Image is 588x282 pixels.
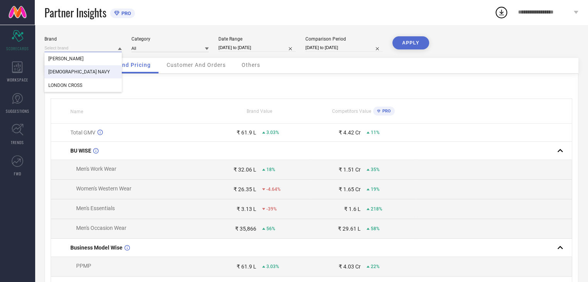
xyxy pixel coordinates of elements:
[44,36,122,42] div: Brand
[70,109,83,114] span: Name
[167,62,226,68] span: Customer And Orders
[266,187,281,192] span: -4.64%
[48,69,110,75] span: [DEMOGRAPHIC_DATA] NAVY
[305,44,383,52] input: Select comparison period
[119,10,131,16] span: PRO
[266,167,275,172] span: 18%
[131,36,209,42] div: Category
[218,44,296,52] input: Select date range
[339,186,361,192] div: ₹ 1.65 Cr
[266,130,279,135] span: 3.03%
[305,36,383,42] div: Comparison Period
[6,108,29,114] span: SUGGESTIONS
[371,167,380,172] span: 35%
[339,166,361,173] div: ₹ 1.51 Cr
[235,226,256,232] div: ₹ 35,866
[371,187,380,192] span: 19%
[76,166,116,172] span: Men's Work Wear
[237,263,256,270] div: ₹ 61.9 L
[266,206,277,212] span: -39%
[266,264,279,269] span: 3.03%
[371,264,380,269] span: 22%
[344,206,361,212] div: ₹ 1.6 L
[339,129,361,136] div: ₹ 4.42 Cr
[494,5,508,19] div: Open download list
[233,186,256,192] div: ₹ 26.35 L
[266,226,275,231] span: 56%
[70,245,123,251] span: Business Model Wise
[218,36,296,42] div: Date Range
[44,79,122,92] div: LONDON CROSS
[380,109,391,114] span: PRO
[247,109,272,114] span: Brand Value
[70,148,91,154] span: BU WISE
[237,129,256,136] div: ₹ 61.9 L
[44,5,106,20] span: Partner Insights
[237,206,256,212] div: ₹ 3.13 L
[70,129,95,136] span: Total GMV
[392,36,429,49] button: APPLY
[233,166,256,173] div: ₹ 32.06 L
[48,56,84,61] span: [PERSON_NAME]
[332,109,371,114] span: Competitors Value
[14,171,21,177] span: FWD
[76,263,91,269] span: PPMP
[51,80,572,89] div: Revenue And Pricing
[76,225,126,231] span: Men's Occasion Wear
[44,52,122,65] div: HANCOCK
[76,205,115,211] span: Men's Essentials
[338,226,361,232] div: ₹ 29.61 L
[371,130,380,135] span: 11%
[6,46,29,51] span: SCORECARDS
[7,77,28,83] span: WORKSPACE
[76,185,131,192] span: Women's Western Wear
[44,65,122,78] div: ENGLISH NAVY
[44,44,122,52] input: Select brand
[48,83,82,88] span: LONDON CROSS
[371,226,380,231] span: 58%
[242,62,260,68] span: Others
[371,206,382,212] span: 218%
[11,139,24,145] span: TRENDS
[339,263,361,270] div: ₹ 4.03 Cr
